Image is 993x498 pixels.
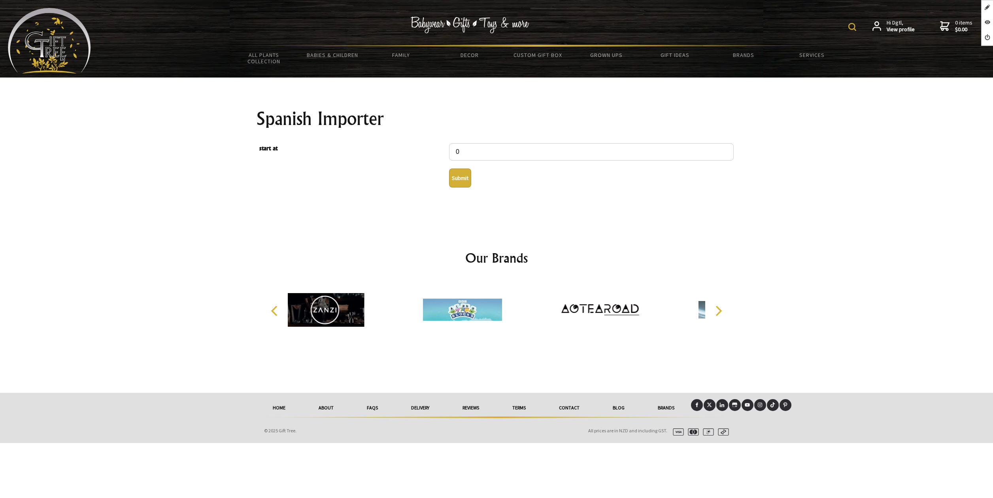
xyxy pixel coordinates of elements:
span: 0 items [955,19,972,33]
a: Contact [542,399,596,417]
button: Next [709,302,727,320]
img: visa.svg [670,428,684,436]
img: product search [848,23,856,31]
a: Tiktok [767,399,779,411]
img: mastercard.svg [685,428,699,436]
a: Grown Ups [572,47,641,63]
strong: $0.00 [955,26,972,33]
a: Blog [596,399,641,417]
span: Hi Dgtl, [887,19,915,33]
img: Aotearoad [561,280,640,339]
a: FAQs [350,399,395,417]
img: Alphablocks [423,280,502,339]
input: start at [449,143,734,161]
a: 0 items$0.00 [940,19,972,33]
a: All Plants Collection [230,47,298,70]
img: afterpay.svg [715,428,729,436]
a: Pinterest [780,399,791,411]
button: Submit [449,169,471,187]
span: start at [259,143,445,155]
a: Hi Dgtl,View profile [872,19,915,33]
h2: Our Brands [262,248,731,267]
a: Decor [435,47,504,63]
a: Brands [709,47,778,63]
a: Custom Gift Box [504,47,572,63]
a: Gift Ideas [641,47,709,63]
a: Youtube [742,399,753,411]
button: Previous [266,302,284,320]
a: Brands [641,399,691,417]
h1: Spanish Importer [256,109,737,128]
span: All prices are in NZD and including GST. [588,428,667,434]
a: Services [778,47,846,63]
a: Facebook [691,399,703,411]
a: delivery [395,399,446,417]
a: reviews [446,399,496,417]
span: © 2025 Gift Tree. [264,428,296,434]
a: Babies & Children [298,47,366,63]
img: Zanzi [285,280,364,339]
a: Instagram [754,399,766,411]
img: Babyware - Gifts - Toys and more... [8,8,91,74]
a: Terms [496,399,542,417]
a: HOME [256,399,302,417]
strong: View profile [887,26,915,33]
a: LinkedIn [716,399,728,411]
img: Babywear - Gifts - Toys & more [410,17,529,33]
a: About [302,399,350,417]
img: Armani Exchange [698,280,778,339]
a: X (Twitter) [704,399,715,411]
img: paypal.svg [700,428,714,436]
a: Family [367,47,435,63]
